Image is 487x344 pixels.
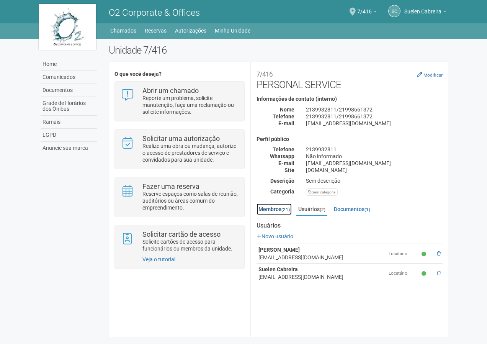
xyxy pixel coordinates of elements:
a: Membros(21) [257,203,292,215]
strong: Fazer uma reserva [142,182,199,190]
strong: Usuários [257,222,443,229]
p: Solicite cartões de acesso para funcionários ou membros da unidade. [142,238,239,252]
strong: Descrição [270,178,294,184]
small: 7/416 [257,70,273,78]
a: 7/416 [357,10,377,16]
a: Ramais [41,116,97,129]
div: 2139932811/21998661372 [300,106,448,113]
h4: Perfil público [257,136,443,142]
a: Usuários(2) [296,203,327,216]
td: Locatário [387,244,420,264]
strong: E-mail [278,120,294,126]
h4: Informações de contato (interno) [257,96,443,102]
a: Fazer uma reserva Reserve espaços como salas de reunião, auditórios ou áreas comum do empreendime... [121,183,238,211]
strong: Abrir um chamado [142,87,199,95]
div: [EMAIL_ADDRESS][DOMAIN_NAME] [300,160,448,167]
a: Abrir um chamado Reporte um problema, solicite manutenção, faça uma reclamação ou solicite inform... [121,87,238,115]
small: (2) [320,207,325,212]
td: Locatário [387,264,420,283]
strong: Categoria [270,188,294,195]
strong: Nome [280,106,294,113]
span: 7/416 [357,1,372,15]
div: Sem categoria [306,188,338,196]
h4: O que você deseja? [114,71,244,77]
a: Comunicados [41,71,97,84]
a: Home [41,58,97,71]
a: Reservas [145,25,167,36]
a: Autorizações [175,25,206,36]
strong: E-mail [278,160,294,166]
strong: Solicitar uma autorização [142,134,220,143]
a: Modificar [417,72,443,78]
small: Ativo [422,270,428,277]
p: Reporte um problema, solicite manutenção, faça uma reclamação ou solicite informações. [142,95,239,115]
strong: Site [284,167,294,173]
small: (1) [364,207,370,212]
small: Modificar [423,72,443,78]
h2: Unidade 7/416 [109,44,448,56]
div: [EMAIL_ADDRESS][DOMAIN_NAME] [258,273,385,281]
a: LGPD [41,129,97,142]
a: Minha Unidade [215,25,250,36]
a: SC [388,5,400,17]
img: logo.jpg [39,4,96,50]
strong: Telefone [273,146,294,152]
a: Solicitar uma autorização Realize uma obra ou mudança, autorize o acesso de prestadores de serviç... [121,135,238,163]
strong: Whatsapp [270,153,294,159]
div: [EMAIL_ADDRESS][DOMAIN_NAME] [300,120,448,127]
h2: PERSONAL SERVICE [257,67,443,90]
a: Anuncie sua marca [41,142,97,154]
strong: Solicitar cartão de acesso [142,230,221,238]
div: Sem descrição [300,177,448,184]
a: Suelen Cabreira [404,10,446,16]
div: 2139932811/21998661372 [300,113,448,120]
strong: [PERSON_NAME] [258,247,300,253]
span: Suelen Cabreira [404,1,441,15]
a: Solicitar cartão de acesso Solicite cartões de acesso para funcionários ou membros da unidade. [121,231,238,252]
small: Ativo [422,251,428,257]
div: Não informado [300,153,448,160]
small: (21) [281,207,290,212]
div: 2139932811 [300,146,448,153]
strong: Suelen Cabreira [258,266,298,272]
a: Documentos [41,84,97,97]
strong: Telefone [273,113,294,120]
a: Chamados [110,25,136,36]
div: [DOMAIN_NAME] [300,167,448,174]
p: Realize uma obra ou mudança, autorize o acesso de prestadores de serviço e convidados para sua un... [142,143,239,163]
a: Documentos(1) [332,203,372,215]
a: Novo usuário [257,233,293,239]
div: [EMAIL_ADDRESS][DOMAIN_NAME] [258,254,385,261]
span: O2 Corporate & Offices [109,7,200,18]
p: Reserve espaços como salas de reunião, auditórios ou áreas comum do empreendimento. [142,190,239,211]
a: Veja o tutorial [142,256,175,262]
a: Grade de Horários dos Ônibus [41,97,97,116]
